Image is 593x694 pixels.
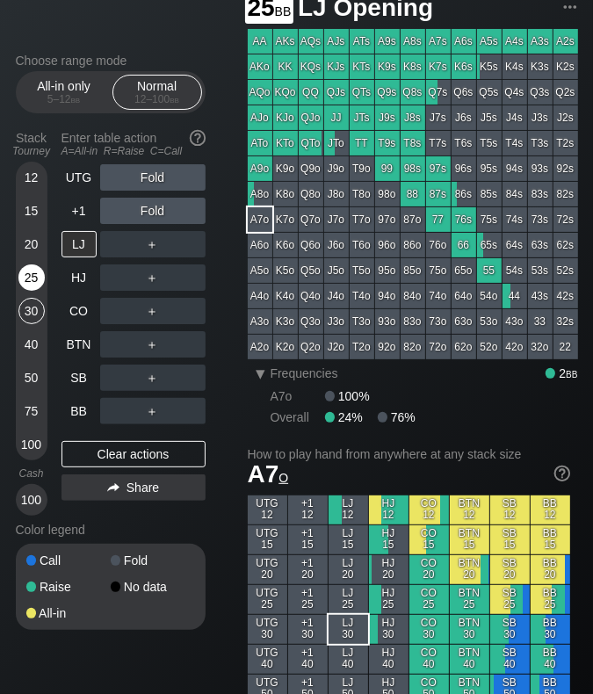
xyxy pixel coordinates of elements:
[100,164,206,191] div: Fold
[299,335,323,359] div: Q2o
[375,309,400,334] div: 93o
[450,615,489,644] div: BTN 30
[61,198,97,224] div: +1
[477,207,502,232] div: 75s
[324,284,349,308] div: J4o
[249,363,272,384] div: ▾
[100,298,206,324] div: ＋
[477,131,502,155] div: T5s
[450,555,489,584] div: BTN 20
[324,29,349,54] div: AJs
[401,80,425,105] div: Q8s
[553,233,578,257] div: 62s
[503,182,527,206] div: 84s
[528,131,553,155] div: T3s
[288,555,328,584] div: +1 20
[452,335,476,359] div: 62o
[503,29,527,54] div: A4s
[375,156,400,181] div: 99
[490,615,530,644] div: SB 30
[409,555,449,584] div: CO 20
[369,495,409,524] div: HJ 12
[100,365,206,391] div: ＋
[248,309,272,334] div: A3o
[329,645,368,674] div: LJ 40
[71,93,81,105] span: bb
[426,335,451,359] div: 72o
[288,585,328,614] div: +1 25
[248,207,272,232] div: A7o
[528,335,553,359] div: 32o
[100,198,206,224] div: Fold
[324,309,349,334] div: J3o
[375,335,400,359] div: 92o
[426,182,451,206] div: 87s
[401,207,425,232] div: 87o
[350,156,374,181] div: T9o
[18,198,45,224] div: 15
[299,182,323,206] div: Q8o
[329,525,368,554] div: LJ 15
[248,182,272,206] div: A8o
[299,131,323,155] div: QTo
[100,331,206,358] div: ＋
[409,495,449,524] div: CO 12
[288,495,328,524] div: +1 12
[528,54,553,79] div: K3s
[248,645,287,674] div: UTG 40
[117,76,198,109] div: Normal
[378,410,416,424] div: 76%
[299,309,323,334] div: Q3o
[273,156,298,181] div: K9o
[503,54,527,79] div: K4s
[375,258,400,283] div: 95o
[278,466,288,486] span: o
[100,231,206,257] div: ＋
[553,309,578,334] div: 32s
[299,233,323,257] div: Q6o
[452,54,476,79] div: K6s
[553,335,578,359] div: 22
[375,233,400,257] div: 96o
[528,258,553,283] div: 53s
[477,182,502,206] div: 85s
[100,264,206,291] div: ＋
[325,389,370,403] div: 100%
[273,309,298,334] div: K3o
[477,309,502,334] div: 53o
[325,410,378,424] div: 24%
[61,441,206,467] div: Clear actions
[531,615,570,644] div: BB 30
[503,105,527,130] div: J4s
[9,145,54,157] div: Tourney
[18,398,45,424] div: 75
[248,335,272,359] div: A2o
[26,554,111,567] div: Call
[409,645,449,674] div: CO 40
[324,233,349,257] div: J6o
[248,105,272,130] div: AJo
[477,29,502,54] div: A5s
[490,525,530,554] div: SB 15
[273,335,298,359] div: K2o
[271,389,325,403] div: A7o
[503,80,527,105] div: Q4s
[61,331,97,358] div: BTN
[299,207,323,232] div: Q7o
[288,525,328,554] div: +1 15
[273,182,298,206] div: K8o
[324,54,349,79] div: KJs
[26,607,111,619] div: All-in
[490,555,530,584] div: SB 20
[248,156,272,181] div: A9o
[324,335,349,359] div: J2o
[61,298,97,324] div: CO
[375,207,400,232] div: 97o
[299,156,323,181] div: Q9o
[401,284,425,308] div: 84o
[350,105,374,130] div: JTs
[248,131,272,155] div: ATo
[553,182,578,206] div: 82s
[299,284,323,308] div: Q4o
[477,54,502,79] div: K5s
